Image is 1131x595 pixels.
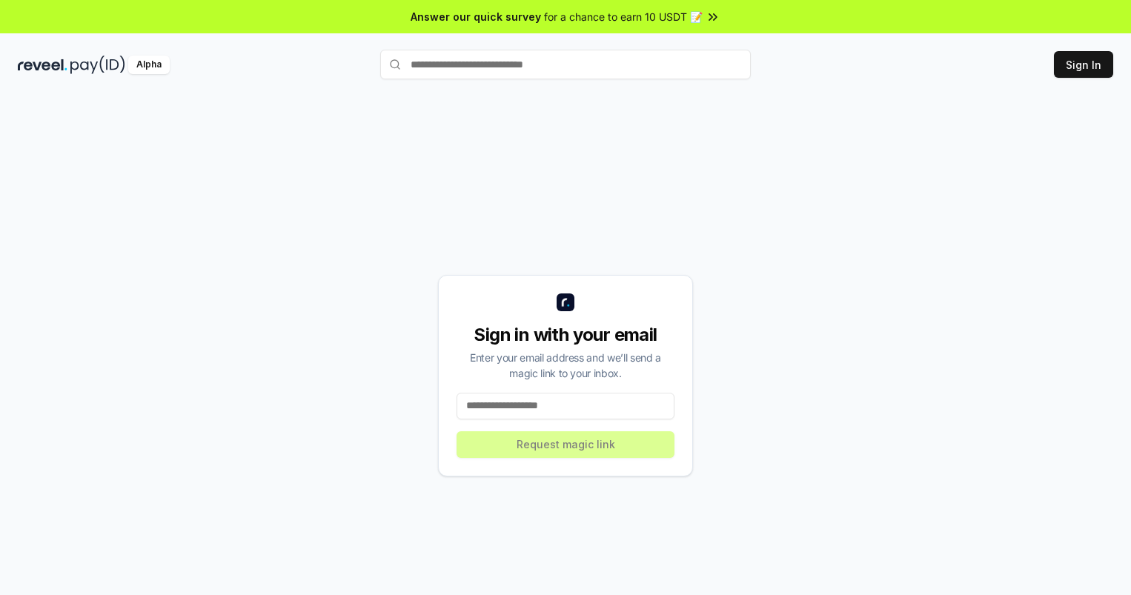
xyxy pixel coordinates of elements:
img: logo_small [557,293,574,311]
div: Alpha [128,56,170,74]
span: Answer our quick survey [411,9,541,24]
img: pay_id [70,56,125,74]
button: Sign In [1054,51,1113,78]
span: for a chance to earn 10 USDT 📝 [544,9,703,24]
div: Sign in with your email [457,323,674,347]
div: Enter your email address and we’ll send a magic link to your inbox. [457,350,674,381]
img: reveel_dark [18,56,67,74]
